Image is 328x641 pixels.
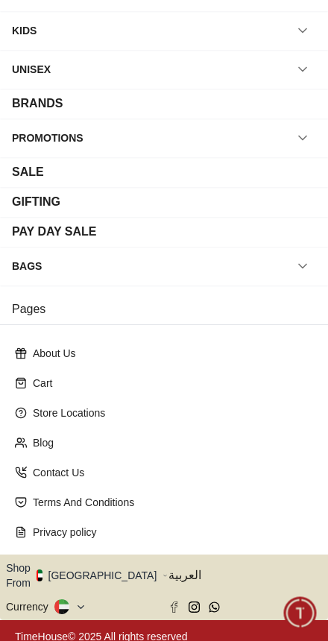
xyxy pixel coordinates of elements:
[33,376,307,391] p: Cart
[12,17,37,44] div: KIDS
[33,495,307,510] p: Terms And Conditions
[189,601,200,613] a: Instagram
[33,405,307,420] p: Store Locations
[12,56,51,83] div: UNISEX
[12,253,42,280] div: BAGS
[168,566,322,584] span: العربية
[12,193,60,211] div: GIFTING
[6,561,168,590] button: Shop From[GEOGRAPHIC_DATA]
[284,597,317,630] div: Chat Widget
[168,561,322,590] button: العربية
[12,95,63,113] div: BRANDS
[12,124,83,151] div: PROMOTIONS
[37,569,42,581] img: United Arab Emirates
[33,435,307,450] p: Blog
[12,223,97,241] div: PAY DAY SALE
[12,163,44,181] div: SALE
[168,601,180,613] a: Facebook
[33,346,307,361] p: About Us
[33,525,307,540] p: Privacy policy
[33,465,307,480] p: Contact Us
[209,601,220,613] a: Whatsapp
[6,599,54,614] div: Currency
